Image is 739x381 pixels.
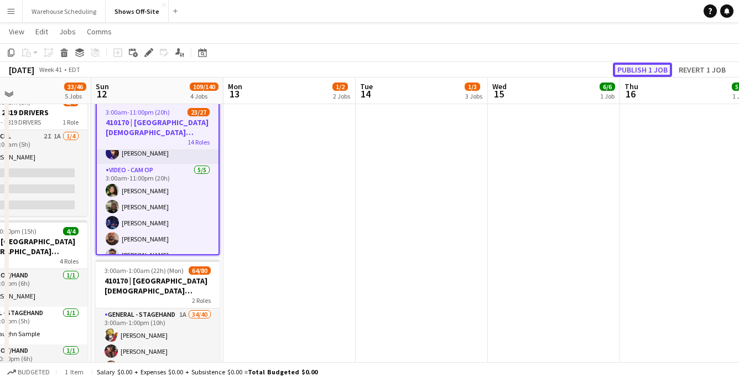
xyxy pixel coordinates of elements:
[59,27,76,37] span: Jobs
[96,81,109,91] span: Sun
[63,118,79,126] span: 1 Role
[106,108,170,116] span: 3:00am-11:00pm (20h)
[332,83,348,91] span: 1/2
[65,92,86,100] div: 5 Jobs
[94,87,109,100] span: 12
[9,64,34,75] div: [DATE]
[82,24,116,39] a: Comms
[69,65,80,74] div: EDT
[96,91,220,255] app-job-card: Updated3:00am-11:00pm (20h)23/27410170 | [GEOGRAPHIC_DATA][DEMOGRAPHIC_DATA] ACCESS 202514 Roles[...
[35,27,48,37] span: Edit
[64,83,86,91] span: 33/46
[492,81,507,91] span: Wed
[97,164,218,266] app-card-role: Video - Cam Op5/53:00am-11:00pm (20h)[PERSON_NAME][PERSON_NAME][PERSON_NAME][PERSON_NAME][PERSON_...
[600,83,615,91] span: 6/6
[23,1,106,22] button: Warehouse Scheduling
[491,87,507,100] span: 15
[333,92,350,100] div: 2 Jobs
[465,92,482,100] div: 3 Jobs
[96,276,220,296] h3: 410170 | [GEOGRAPHIC_DATA][DEMOGRAPHIC_DATA] ACCESS 2025
[31,24,53,39] a: Edit
[9,27,24,37] span: View
[360,81,373,91] span: Tue
[63,227,79,235] span: 4/4
[613,63,672,77] button: Publish 1 job
[358,87,373,100] span: 14
[37,65,64,74] span: Week 41
[190,83,218,91] span: 109/140
[97,368,318,376] div: Salary $0.00 + Expenses $0.00 + Subsistence $0.00 =
[192,296,211,305] span: 2 Roles
[600,92,615,100] div: 1 Job
[465,83,480,91] span: 1/3
[87,27,112,37] span: Comms
[60,257,79,265] span: 4 Roles
[106,1,169,22] button: Shows Off-Site
[623,87,638,100] span: 16
[4,24,29,39] a: View
[624,81,638,91] span: Thu
[6,366,51,378] button: Budgeted
[189,266,211,275] span: 64/80
[18,368,50,376] span: Budgeted
[188,138,210,146] span: 14 Roles
[188,108,210,116] span: 23/27
[226,87,242,100] span: 13
[190,92,218,100] div: 4 Jobs
[228,81,242,91] span: Mon
[97,117,218,137] h3: 410170 | [GEOGRAPHIC_DATA][DEMOGRAPHIC_DATA] ACCESS 2025
[61,368,87,376] span: 1 item
[105,266,184,275] span: 3:00am-1:00am (22h) (Mon)
[248,368,318,376] span: Total Budgeted $0.00
[55,24,80,39] a: Jobs
[674,63,730,77] button: Revert 1 job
